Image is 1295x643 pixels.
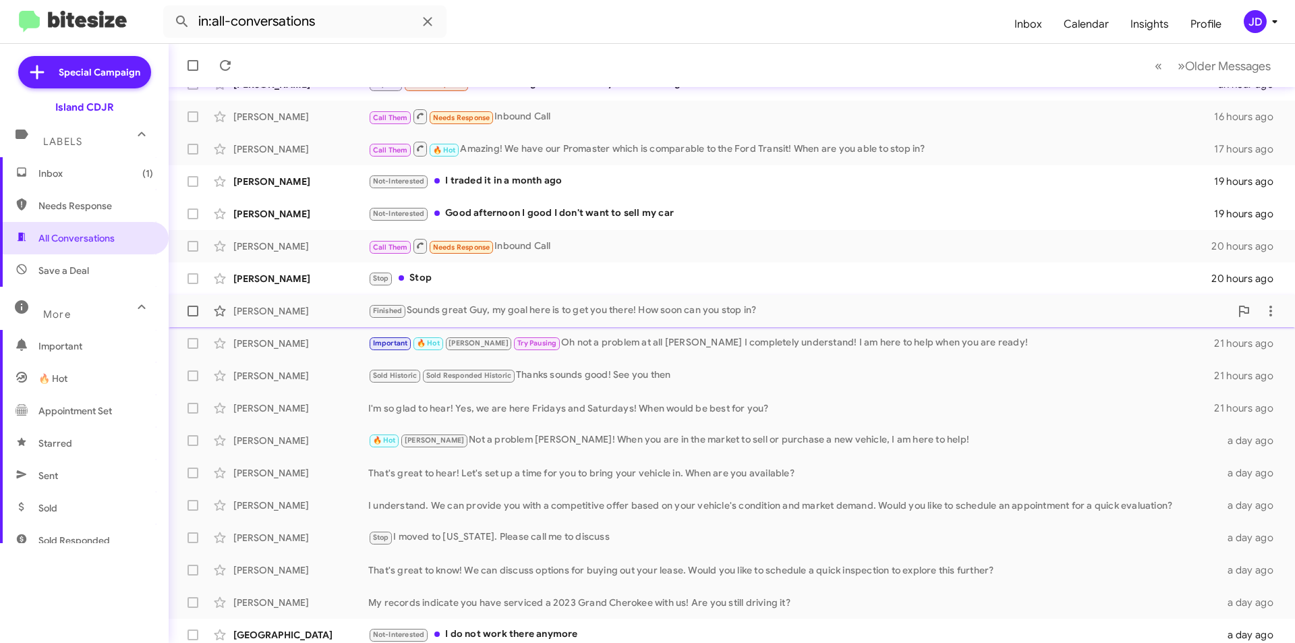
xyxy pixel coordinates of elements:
[368,271,1211,286] div: Stop
[1219,563,1284,577] div: a day ago
[38,231,115,245] span: All Conversations
[426,371,512,380] span: Sold Responded Historic
[1244,10,1267,33] div: JD
[38,404,112,418] span: Appointment Set
[1219,434,1284,447] div: a day ago
[373,371,418,380] span: Sold Historic
[433,113,490,122] span: Needs Response
[43,136,82,148] span: Labels
[368,237,1211,254] div: Inbound Call
[1214,175,1284,188] div: 19 hours ago
[373,339,408,347] span: Important
[142,167,153,180] span: (1)
[368,303,1230,318] div: Sounds great Guy, my goal here is to get you there! How soon can you stop in?
[373,533,389,542] span: Stop
[417,339,440,347] span: 🔥 Hot
[233,434,368,447] div: [PERSON_NAME]
[1178,57,1185,74] span: »
[1053,5,1120,44] a: Calendar
[368,432,1219,448] div: Not a problem [PERSON_NAME]! When you are in the market to sell or purchase a new vehicle, I am h...
[433,146,456,155] span: 🔥 Hot
[59,65,140,79] span: Special Campaign
[368,368,1214,383] div: Thanks sounds good! See you then
[368,401,1214,415] div: I'm so glad to hear! Yes, we are here Fridays and Saturdays! When would be best for you?
[233,142,368,156] div: [PERSON_NAME]
[163,5,447,38] input: Search
[368,335,1214,351] div: Oh not a problem at all [PERSON_NAME] I completely understand! I am here to help when you are ready!
[368,140,1214,157] div: Amazing! We have our Promaster which is comparable to the Ford Transit! When are you able to stop...
[1120,5,1180,44] a: Insights
[368,206,1214,221] div: Good afternoon I good I don't want to sell my car
[373,243,408,252] span: Call Them
[368,530,1219,545] div: I moved to [US_STATE]. Please call me to discuss
[1155,57,1162,74] span: «
[233,240,368,253] div: [PERSON_NAME]
[233,401,368,415] div: [PERSON_NAME]
[1214,142,1284,156] div: 17 hours ago
[433,243,490,252] span: Needs Response
[38,501,57,515] span: Sold
[1219,499,1284,512] div: a day ago
[233,596,368,609] div: [PERSON_NAME]
[38,534,110,547] span: Sold Responded
[405,436,465,445] span: [PERSON_NAME]
[373,274,389,283] span: Stop
[368,563,1219,577] div: That's great to know! We can discuss options for buying out your lease. Would you like to schedul...
[373,630,425,639] span: Not-Interested
[38,469,58,482] span: Sent
[368,499,1219,512] div: I understand. We can provide you with a competitive offer based on your vehicle's condition and m...
[1219,531,1284,544] div: a day ago
[38,372,67,385] span: 🔥 Hot
[38,167,153,180] span: Inbox
[18,56,151,88] a: Special Campaign
[1004,5,1053,44] a: Inbox
[233,272,368,285] div: [PERSON_NAME]
[38,264,89,277] span: Save a Deal
[368,627,1219,642] div: I do not work there anymore
[1214,369,1284,383] div: 21 hours ago
[1219,596,1284,609] div: a day ago
[1219,628,1284,642] div: a day ago
[233,207,368,221] div: [PERSON_NAME]
[449,339,509,347] span: [PERSON_NAME]
[233,110,368,123] div: [PERSON_NAME]
[1214,337,1284,350] div: 21 hours ago
[233,563,368,577] div: [PERSON_NAME]
[1232,10,1280,33] button: JD
[1211,240,1284,253] div: 20 hours ago
[233,369,368,383] div: [PERSON_NAME]
[233,531,368,544] div: [PERSON_NAME]
[1180,5,1232,44] a: Profile
[38,437,72,450] span: Starred
[43,308,71,320] span: More
[1214,207,1284,221] div: 19 hours ago
[38,339,153,353] span: Important
[233,499,368,512] div: [PERSON_NAME]
[233,175,368,188] div: [PERSON_NAME]
[233,628,368,642] div: [GEOGRAPHIC_DATA]
[1170,52,1279,80] button: Next
[373,436,396,445] span: 🔥 Hot
[1214,401,1284,415] div: 21 hours ago
[373,209,425,218] span: Not-Interested
[38,199,153,213] span: Needs Response
[233,304,368,318] div: [PERSON_NAME]
[373,306,403,315] span: Finished
[1147,52,1170,80] button: Previous
[1219,466,1284,480] div: a day ago
[368,108,1214,125] div: Inbound Call
[368,173,1214,189] div: I traded it in a month ago
[233,337,368,350] div: [PERSON_NAME]
[1185,59,1271,74] span: Older Messages
[233,466,368,480] div: [PERSON_NAME]
[368,596,1219,609] div: My records indicate you have serviced a 2023 Grand Cherokee with us! Are you still driving it?
[1214,110,1284,123] div: 16 hours ago
[373,146,408,155] span: Call Them
[1147,52,1279,80] nav: Page navigation example
[1211,272,1284,285] div: 20 hours ago
[373,177,425,186] span: Not-Interested
[368,466,1219,480] div: That's great to hear! Let's set up a time for you to bring your vehicle in. When are you available?
[517,339,556,347] span: Try Pausing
